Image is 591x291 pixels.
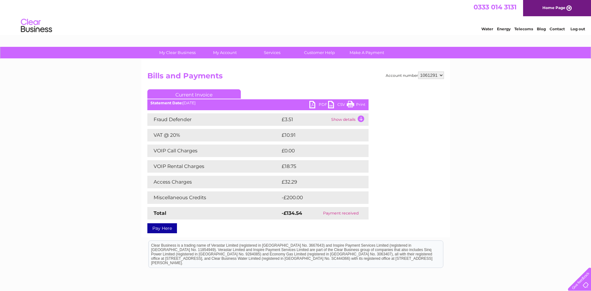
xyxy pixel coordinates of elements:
td: VOIP Call Charges [147,145,280,157]
td: £18.75 [280,160,355,173]
b: Statement Date: [150,101,183,105]
td: Access Charges [147,176,280,188]
td: Show details [330,113,369,126]
td: £32.29 [280,176,356,188]
a: Current Invoice [147,89,241,99]
a: Energy [497,27,511,31]
a: My Clear Business [152,47,203,58]
div: [DATE] [147,101,369,105]
td: VAT @ 20% [147,129,280,141]
td: £3.51 [280,113,330,126]
strong: -£134.54 [282,210,302,216]
div: Clear Business is a trading name of Verastar Limited (registered in [GEOGRAPHIC_DATA] No. 3667643... [149,3,443,30]
td: £10.91 [280,129,355,141]
a: Blog [537,27,546,31]
a: 0333 014 3131 [474,3,517,11]
a: Make A Payment [341,47,393,58]
td: Payment received [313,207,368,219]
strong: Total [154,210,166,216]
h2: Bills and Payments [147,72,444,83]
a: Water [481,27,493,31]
a: Pay Here [147,223,177,233]
a: Log out [570,27,585,31]
td: £0.00 [280,145,354,157]
img: logo.png [21,16,52,35]
td: -£200.00 [280,191,359,204]
a: Customer Help [294,47,345,58]
a: CSV [328,101,347,110]
a: Contact [550,27,565,31]
a: Print [347,101,365,110]
a: My Account [199,47,250,58]
td: Fraud Defender [147,113,280,126]
a: Services [246,47,298,58]
td: VOIP Rental Charges [147,160,280,173]
a: Telecoms [514,27,533,31]
a: PDF [309,101,328,110]
td: Miscellaneous Credits [147,191,280,204]
div: Account number [386,72,444,79]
